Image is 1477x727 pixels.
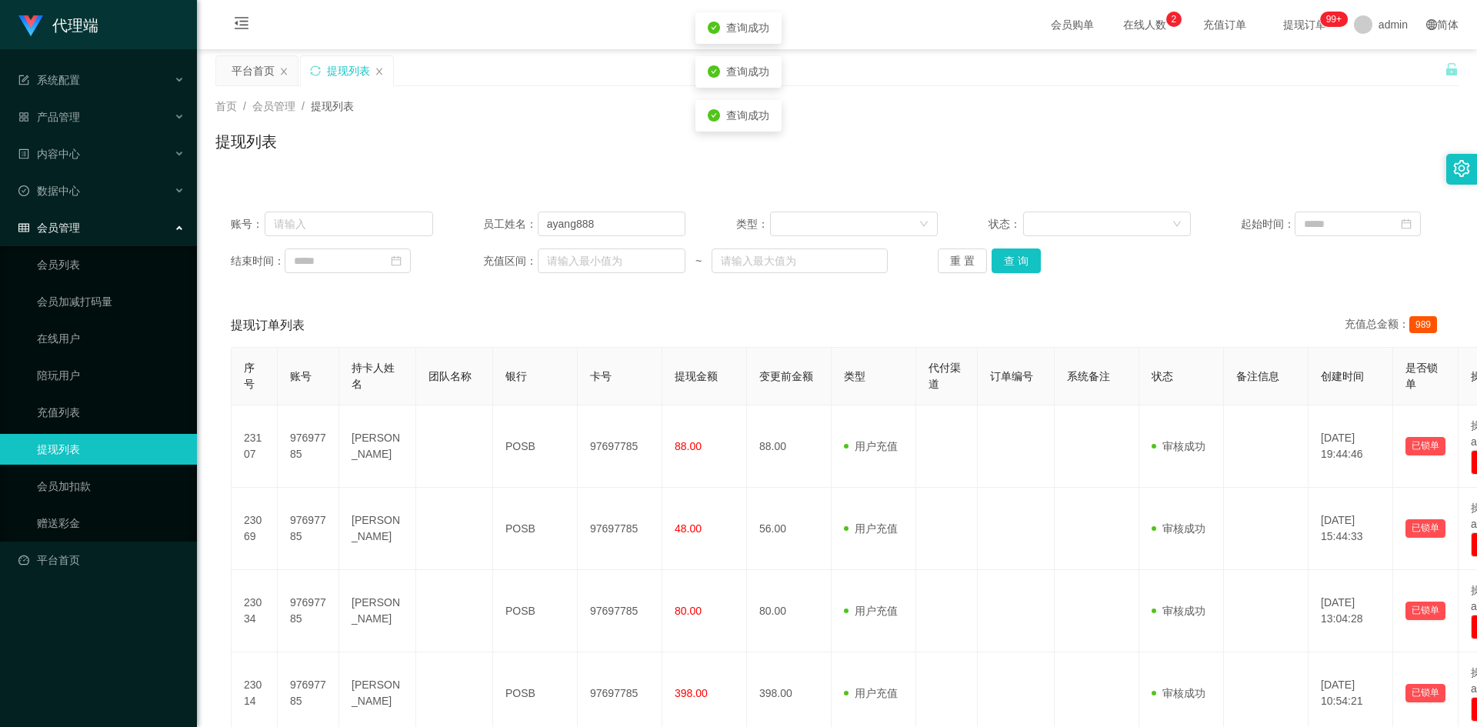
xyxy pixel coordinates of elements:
span: 用户充值 [844,605,898,617]
span: 88.00 [675,440,702,452]
span: 状态 [1152,370,1173,382]
div: 充值总金额： [1345,316,1443,335]
div: 平台首页 [232,56,275,85]
span: 类型： [736,216,771,232]
span: / [302,100,305,112]
td: 56.00 [747,488,832,570]
input: 请输入最小值为 [538,248,685,273]
i: 图标: global [1426,19,1437,30]
td: [DATE] 19:44:46 [1309,405,1393,488]
i: 图标: check-circle-o [18,185,29,196]
i: 图标: profile [18,148,29,159]
span: 会员管理 [252,100,295,112]
td: [DATE] 13:04:28 [1309,570,1393,652]
a: 赠送彩金 [37,508,185,539]
i: 图标: calendar [1401,218,1412,229]
span: 提现金额 [675,370,718,382]
span: 提现订单 [1275,19,1334,30]
span: 是否锁单 [1405,362,1438,390]
i: 图标: calendar [391,255,402,266]
span: 类型 [844,370,865,382]
button: 重 置 [938,248,987,273]
input: 请输入最大值为 [712,248,887,273]
td: 97697785 [278,488,339,570]
span: 查询成功 [726,109,769,122]
span: 会员管理 [18,222,80,234]
td: 23069 [232,488,278,570]
td: 23107 [232,405,278,488]
td: POSB [493,405,578,488]
span: 审核成功 [1152,605,1205,617]
h1: 提现列表 [215,130,277,153]
i: icon: check-circle [708,65,720,78]
i: 图标: menu-fold [215,1,268,50]
span: 团队名称 [428,370,472,382]
i: 图标: close [279,67,288,76]
button: 已锁单 [1405,519,1445,538]
td: [PERSON_NAME] [339,570,416,652]
i: 图标: close [375,67,384,76]
span: 员工姓名： [483,216,537,232]
td: 80.00 [747,570,832,652]
span: 持卡人姓名 [352,362,395,390]
a: 会员列表 [37,249,185,280]
button: 已锁单 [1405,684,1445,702]
td: [PERSON_NAME] [339,405,416,488]
a: 图标: dashboard平台首页 [18,545,185,575]
span: ~ [685,253,712,269]
td: POSB [493,570,578,652]
span: 代付渠道 [929,362,961,390]
a: 在线用户 [37,323,185,354]
span: 首页 [215,100,237,112]
span: 卡号 [590,370,612,382]
span: 数据中心 [18,185,80,197]
td: 97697785 [578,405,662,488]
span: 订单编号 [990,370,1033,382]
span: 审核成功 [1152,522,1205,535]
input: 请输入 [538,212,685,236]
td: 88.00 [747,405,832,488]
button: 已锁单 [1405,602,1445,620]
i: icon: check-circle [708,109,720,122]
i: 图标: table [18,222,29,233]
span: 用户充值 [844,440,898,452]
i: 图标: down [919,219,929,230]
span: 充值区间： [483,253,537,269]
i: 图标: sync [310,65,321,76]
td: 97697785 [578,570,662,652]
span: 在线人数 [1115,19,1174,30]
span: 989 [1409,316,1437,333]
span: 产品管理 [18,111,80,123]
span: 系统配置 [18,74,80,86]
span: 用户充值 [844,687,898,699]
span: / [243,100,246,112]
td: 23034 [232,570,278,652]
span: 用户充值 [844,522,898,535]
i: 图标: unlock [1445,62,1459,76]
h1: 代理端 [52,1,98,50]
span: 创建时间 [1321,370,1364,382]
i: icon: check-circle [708,22,720,34]
a: 充值列表 [37,397,185,428]
span: 状态： [989,216,1023,232]
span: 审核成功 [1152,440,1205,452]
td: [DATE] 15:44:33 [1309,488,1393,570]
span: 提现列表 [311,100,354,112]
a: 会员加扣款 [37,471,185,502]
span: 序号 [244,362,255,390]
span: 银行 [505,370,527,382]
a: 会员加减打码量 [37,286,185,317]
i: 图标: form [18,75,29,85]
td: 97697785 [278,570,339,652]
td: 97697785 [278,405,339,488]
span: 审核成功 [1152,687,1205,699]
span: 充值订单 [1195,19,1254,30]
span: 内容中心 [18,148,80,160]
span: 398.00 [675,687,708,699]
sup: 2 [1166,12,1182,27]
span: 80.00 [675,605,702,617]
img: logo.9652507e.png [18,15,43,37]
td: 97697785 [578,488,662,570]
span: 账号 [290,370,312,382]
span: 账号： [231,216,265,232]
